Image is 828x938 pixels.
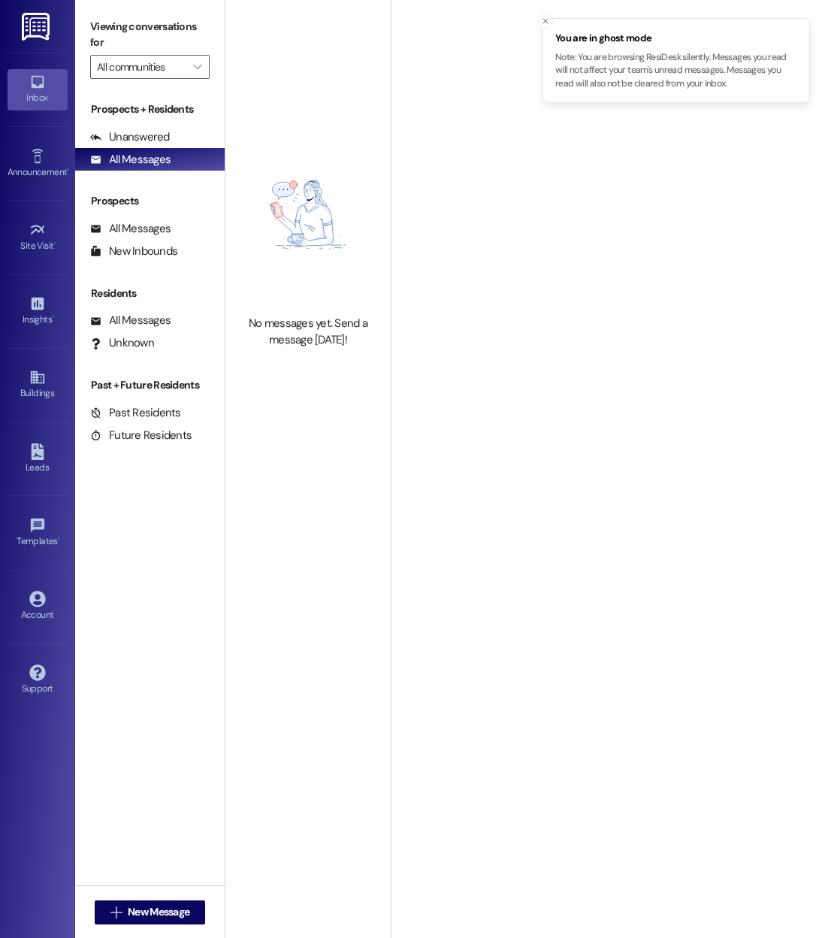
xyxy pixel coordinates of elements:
[538,14,553,29] button: Close toast
[75,101,225,117] div: Prospects + Residents
[75,377,225,393] div: Past + Future Residents
[8,217,68,258] a: Site Visit •
[555,31,797,46] span: You are in ghost mode
[75,286,225,301] div: Residents
[90,405,181,421] div: Past Residents
[8,365,68,405] a: Buildings
[97,55,186,79] input: All communities
[555,51,797,91] p: Note: You are browsing ResiDesk silently. Messages you read will not affect your team's unread me...
[90,335,154,351] div: Unknown
[90,129,170,145] div: Unanswered
[8,586,68,627] a: Account
[90,152,171,168] div: All Messages
[8,513,68,553] a: Templates •
[8,439,68,480] a: Leads
[8,291,68,331] a: Insights •
[242,121,374,309] img: empty-state
[8,660,68,700] a: Support
[58,534,60,544] span: •
[8,69,68,110] a: Inbox
[67,165,69,175] span: •
[52,312,54,322] span: •
[193,61,201,73] i: 
[90,244,177,259] div: New Inbounds
[90,221,171,237] div: All Messages
[22,13,53,41] img: ResiDesk Logo
[75,193,225,209] div: Prospects
[90,428,192,443] div: Future Residents
[54,238,56,249] span: •
[95,900,206,924] button: New Message
[90,15,210,55] label: Viewing conversations for
[242,316,374,348] div: No messages yet. Send a message [DATE]!
[90,313,171,328] div: All Messages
